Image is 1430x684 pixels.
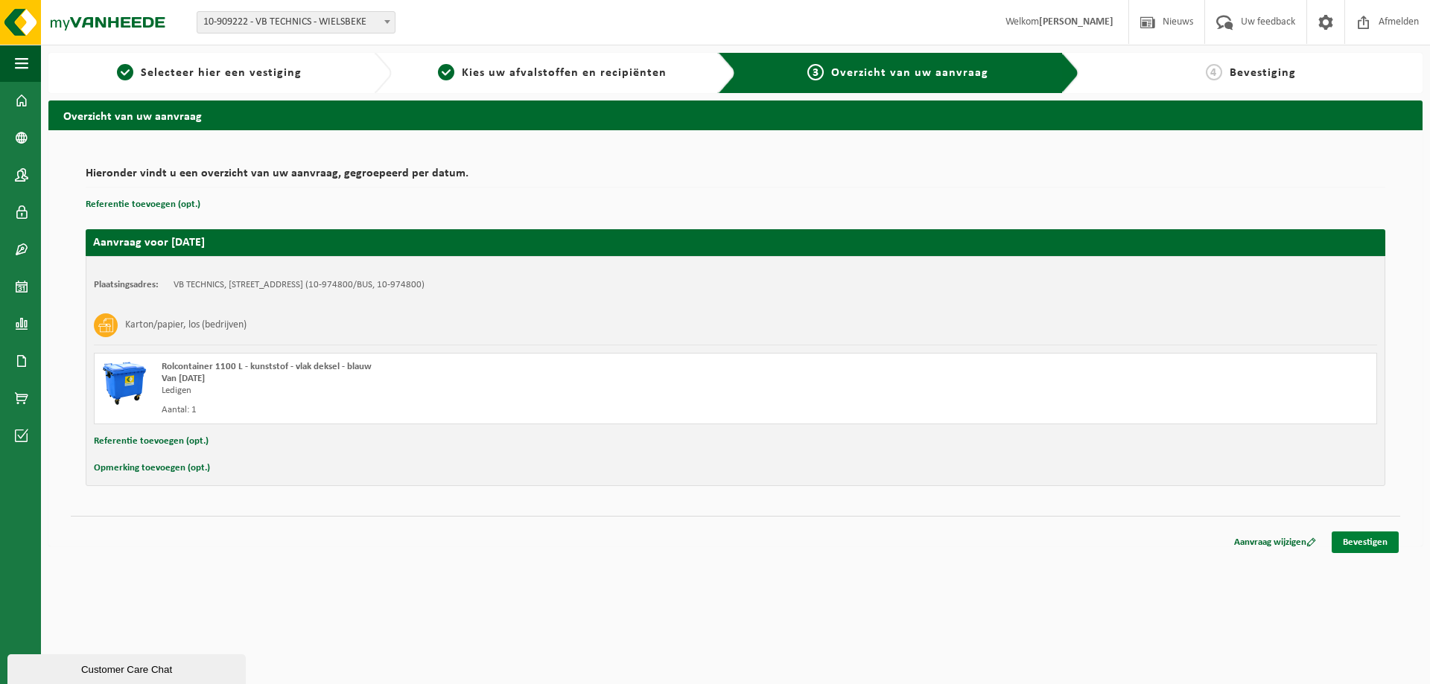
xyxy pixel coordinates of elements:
[1223,531,1327,553] a: Aanvraag wijzigen
[174,279,425,291] td: VB TECHNICS, [STREET_ADDRESS] (10-974800/BUS, 10-974800)
[438,64,454,80] span: 2
[93,237,205,249] strong: Aanvraag voor [DATE]
[7,651,249,684] iframe: chat widget
[86,195,200,214] button: Referentie toevoegen (opt.)
[807,64,824,80] span: 3
[141,67,302,79] span: Selecteer hier een vestiging
[1039,16,1113,28] strong: [PERSON_NAME]
[462,67,667,79] span: Kies uw afvalstoffen en recipiënten
[117,64,133,80] span: 1
[1230,67,1296,79] span: Bevestiging
[56,64,362,82] a: 1Selecteer hier een vestiging
[86,167,1385,188] h2: Hieronder vindt u een overzicht van uw aanvraag, gegroepeerd per datum.
[162,362,372,371] span: Rolcontainer 1100 L - kunststof - vlak deksel - blauw
[197,12,395,33] span: 10-909222 - VB TECHNICS - WIELSBEKE
[831,67,988,79] span: Overzicht van uw aanvraag
[197,11,395,33] span: 10-909222 - VB TECHNICS - WIELSBEKE
[102,361,147,406] img: WB-1100-HPE-BE-01.png
[125,313,247,337] h3: Karton/papier, los (bedrijven)
[399,64,705,82] a: 2Kies uw afvalstoffen en recipiënten
[94,432,209,451] button: Referentie toevoegen (opt.)
[94,458,210,478] button: Opmerking toevoegen (opt.)
[162,374,205,383] strong: Van [DATE]
[162,404,795,416] div: Aantal: 1
[94,280,159,290] strong: Plaatsingsadres:
[1332,531,1399,553] a: Bevestigen
[162,385,795,397] div: Ledigen
[48,100,1423,130] h2: Overzicht van uw aanvraag
[1206,64,1222,80] span: 4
